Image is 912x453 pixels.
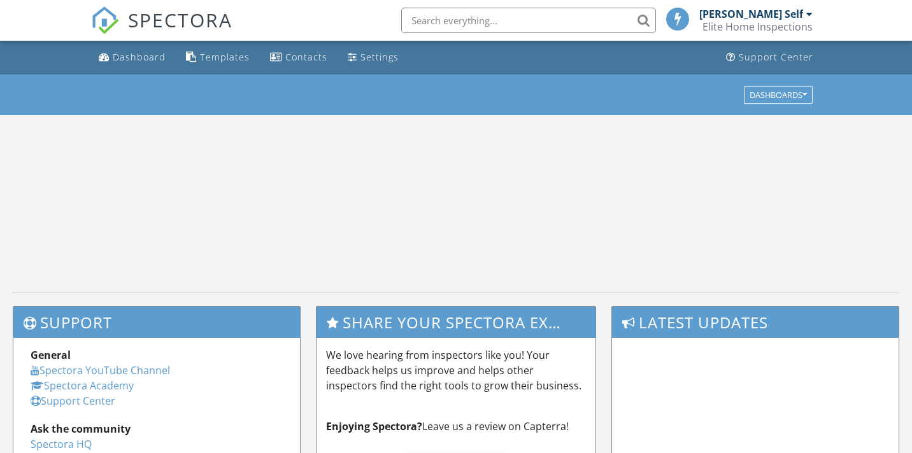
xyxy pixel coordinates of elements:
h3: Latest Updates [612,307,899,338]
button: Dashboards [744,86,813,104]
div: Ask the community [31,421,283,436]
img: The Best Home Inspection Software - Spectora [91,6,119,34]
p: Leave us a review on Capterra! [326,419,586,434]
a: Spectora Academy [31,379,134,393]
a: Settings [343,46,404,69]
input: Search everything... [401,8,656,33]
strong: Enjoying Spectora? [326,419,422,433]
div: Dashboards [750,90,807,99]
div: Elite Home Inspections [702,20,813,33]
p: We love hearing from inspectors like you! Your feedback helps us improve and helps other inspecto... [326,347,586,393]
a: Contacts [265,46,332,69]
a: Support Center [31,394,115,408]
a: Dashboard [94,46,171,69]
div: Contacts [285,51,327,63]
h3: Support [13,307,300,338]
a: Spectora HQ [31,437,92,451]
span: SPECTORA [128,6,232,33]
strong: General [31,348,71,362]
h3: Share Your Spectora Experience [317,307,595,338]
div: [PERSON_NAME] Self [699,8,803,20]
div: Templates [200,51,250,63]
a: Spectora YouTube Channel [31,363,170,377]
div: Dashboard [113,51,166,63]
a: Support Center [721,46,818,69]
a: SPECTORA [91,17,232,44]
div: Support Center [739,51,813,63]
a: Templates [181,46,255,69]
div: Settings [360,51,399,63]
